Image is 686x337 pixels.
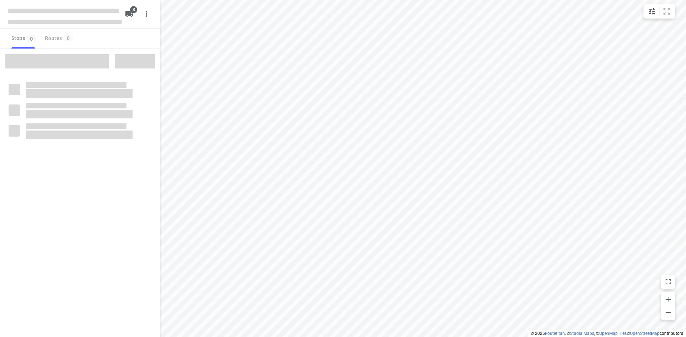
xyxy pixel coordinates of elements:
[645,4,659,19] button: Map settings
[531,331,683,336] li: © 2025 , © , © © contributors
[545,331,565,336] a: Routetitan
[599,331,627,336] a: OpenMapTiles
[630,331,660,336] a: OpenStreetMap
[570,331,594,336] a: Stadia Maps
[643,4,675,19] div: small contained button group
